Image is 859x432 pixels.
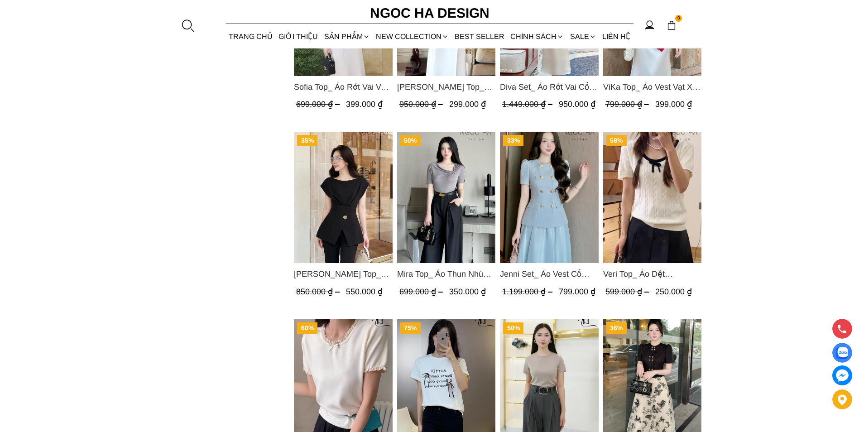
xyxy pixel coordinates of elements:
span: 0 [675,15,682,22]
span: 850.000 ₫ [296,287,342,296]
a: LIÊN HỆ [599,24,633,48]
a: Product image - Jenni Set_ Áo Vest Cổ Tròn Đính Cúc, Chân Váy Tơ Màu Xanh A1051+CV132 [500,132,599,263]
span: 1.199.000 ₫ [502,287,555,296]
a: NEW COLLECTION [373,24,451,48]
a: Link to Diva Set_ Áo Rớt Vai Cổ V, Chân Váy Lụa Đuôi Cá A1078+CV134 [500,81,599,93]
img: Jenni Set_ Áo Vest Cổ Tròn Đính Cúc, Chân Váy Tơ Màu Xanh A1051+CV132 [500,132,599,263]
a: Link to Veri Top_ Áo Dệt Kim Viền Cổ Đính Nơ A1019 [603,268,701,280]
a: Ngoc Ha Design [362,2,498,24]
span: [PERSON_NAME] Top_ Áo Mix Tơ Thân Bổ Mảnh Vạt Chéo Màu Đen A1057 [294,268,393,280]
span: 350.000 ₫ [449,287,485,296]
img: img-CART-ICON-ksit0nf1 [667,20,677,30]
span: 550.000 ₫ [346,287,383,296]
a: Link to Mira Top_ Áo Thun Nhún Lệch Cổ A1048 [397,268,495,280]
span: 799.000 ₫ [559,287,595,296]
a: Link to Jenni Set_ Áo Vest Cổ Tròn Đính Cúc, Chân Váy Tơ Màu Xanh A1051+CV132 [500,268,599,280]
a: BEST SELLER [452,24,508,48]
span: 950.000 ₫ [399,100,445,109]
div: Chính sách [508,24,567,48]
a: Link to Sofia Top_ Áo Rớt Vai Vạt Rủ Màu Đỏ A428 [294,81,393,93]
span: Diva Set_ Áo Rớt Vai Cổ V, Chân Váy Lụa Đuôi Cá A1078+CV134 [500,81,599,93]
a: SALE [567,24,599,48]
span: Mira Top_ Áo Thun Nhún Lệch Cổ A1048 [397,268,495,280]
a: Display image [832,343,852,363]
img: Veri Top_ Áo Dệt Kim Viền Cổ Đính Nơ A1019 [603,132,701,263]
span: 1.449.000 ₫ [502,100,555,109]
a: Link to ViKa Top_ Áo Vest Vạt Xếp Chéo màu Đỏ A1053 [603,81,701,93]
a: Product image - Mira Top_ Áo Thun Nhún Lệch Cổ A1048 [397,132,495,263]
span: 399.000 ₫ [346,100,383,109]
a: Product image - Jenny Top_ Áo Mix Tơ Thân Bổ Mảnh Vạt Chéo Màu Đen A1057 [294,132,393,263]
span: 699.000 ₫ [399,287,445,296]
span: [PERSON_NAME] Top_ Áo Peplum Mix Cổ trắng Màu Đỏ A1054 [397,81,495,93]
a: messenger [832,365,852,385]
span: Veri Top_ Áo Dệt [PERSON_NAME] Cổ Đính Nơ A1019 [603,268,701,280]
a: GIỚI THIỆU [276,24,321,48]
span: ViKa Top_ Áo Vest Vạt Xếp Chéo màu Đỏ A1053 [603,81,701,93]
a: TRANG CHỦ [226,24,276,48]
span: 699.000 ₫ [296,100,342,109]
span: Sofia Top_ Áo Rớt Vai Vạt Rủ Màu Đỏ A428 [294,81,393,93]
span: 399.000 ₫ [655,100,691,109]
img: Display image [836,347,848,359]
span: 299.000 ₫ [449,100,485,109]
a: Link to Jenny Top_ Áo Mix Tơ Thân Bổ Mảnh Vạt Chéo Màu Đen A1057 [294,268,393,280]
a: Product image - Veri Top_ Áo Dệt Kim Viền Cổ Đính Nơ A1019 [603,132,701,263]
span: 799.000 ₫ [605,100,651,109]
a: Link to Sara Top_ Áo Peplum Mix Cổ trắng Màu Đỏ A1054 [397,81,495,93]
span: 950.000 ₫ [559,100,595,109]
span: 250.000 ₫ [655,287,691,296]
span: 599.000 ₫ [605,287,651,296]
div: SẢN PHẨM [321,24,373,48]
img: Mira Top_ Áo Thun Nhún Lệch Cổ A1048 [397,132,495,263]
img: Jenny Top_ Áo Mix Tơ Thân Bổ Mảnh Vạt Chéo Màu Đen A1057 [294,132,393,263]
span: Jenni Set_ Áo Vest Cổ Tròn Đính Cúc, Chân Váy Tơ Màu Xanh A1051+CV132 [500,268,599,280]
